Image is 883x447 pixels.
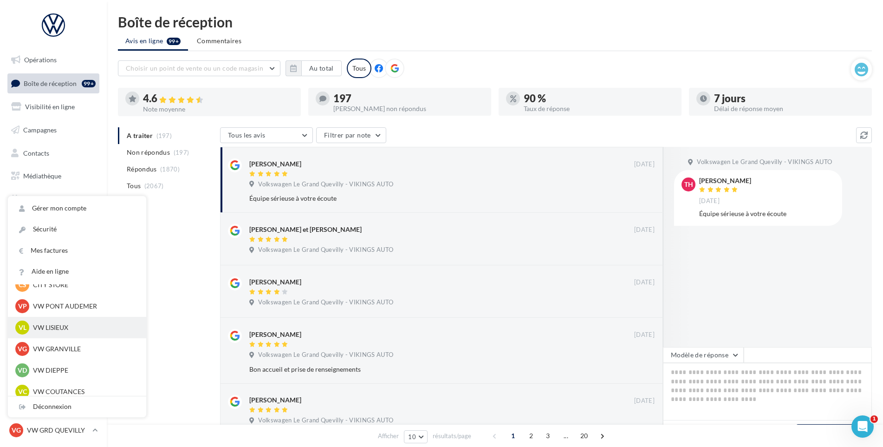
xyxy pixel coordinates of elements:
span: Non répondus [127,148,170,157]
span: Médiathèque [23,172,61,180]
button: Choisir un point de vente ou un code magasin [118,60,280,76]
button: Modèle de réponse [663,347,744,363]
span: [DATE] [634,226,655,234]
a: Campagnes DataOnDemand [6,243,101,271]
span: Volkswagen Le Grand Quevilly - VIKINGS AUTO [258,298,393,307]
span: 20 [577,428,592,443]
span: [DATE] [634,278,655,287]
span: Volkswagen Le Grand Quevilly - VIKINGS AUTO [258,246,393,254]
div: [PERSON_NAME] et [PERSON_NAME] [249,225,362,234]
a: PLV et print personnalisable [6,213,101,240]
span: Volkswagen Le Grand Quevilly - VIKINGS AUTO [258,180,393,189]
a: Gérer mon compte [8,198,146,219]
span: Calendrier [23,195,54,203]
span: 3 [540,428,555,443]
div: [PERSON_NAME] [249,159,301,169]
span: [DATE] [634,160,655,169]
div: Équipe sérieuse à votre écoute [699,209,835,218]
div: Tous [347,59,371,78]
a: Boîte de réception99+ [6,73,101,93]
p: VW PONT AUDEMER [33,302,135,311]
span: 1 [870,415,878,423]
div: Délai de réponse moyen [714,105,864,112]
span: VG [18,344,27,354]
a: Mes factures [8,240,146,261]
span: (197) [174,149,189,156]
div: [PERSON_NAME] [249,330,301,339]
button: Au total [286,60,342,76]
div: [PERSON_NAME] [249,395,301,405]
span: VC [18,387,27,396]
div: Bon accueil et prise de renseignements [249,365,594,374]
p: VW GRD QUEVILLY [27,426,89,435]
div: Note moyenne [143,106,293,112]
a: Aide en ligne [8,261,146,282]
span: Afficher [378,432,399,440]
span: Opérations [24,56,57,64]
div: Déconnexion [8,396,146,417]
a: Sécurité [8,219,146,240]
span: Tous les avis [228,131,266,139]
span: [DATE] [634,397,655,405]
span: TH [684,180,693,189]
span: 1 [506,428,520,443]
a: VG VW GRD QUEVILLY [7,421,99,439]
span: Volkswagen Le Grand Quevilly - VIKINGS AUTO [258,416,393,425]
span: Campagnes [23,126,57,134]
span: (1870) [160,165,180,173]
span: CS [19,280,26,289]
span: [DATE] [634,331,655,339]
button: 10 [404,430,428,443]
a: Calendrier [6,190,101,209]
p: VW DIEPPE [33,366,135,375]
a: Visibilité en ligne [6,97,101,117]
span: résultats/page [433,432,471,440]
span: Répondus [127,164,157,174]
span: Contacts [23,149,49,157]
a: Campagnes [6,120,101,140]
p: VW LISIEUX [33,323,135,332]
span: ... [558,428,573,443]
button: Tous les avis [220,127,313,143]
div: [PERSON_NAME] [249,277,301,287]
span: VP [18,302,27,311]
div: 90 % [524,93,674,104]
div: Équipe sérieuse à votre écoute [249,194,594,203]
div: 4.6 [143,93,293,104]
div: [PERSON_NAME] [699,177,751,184]
span: Volkswagen Le Grand Quevilly - VIKINGS AUTO [258,351,393,359]
a: Médiathèque [6,166,101,186]
span: 2 [524,428,539,443]
span: (2067) [144,182,164,190]
span: Commentaires [197,36,241,46]
a: Contacts [6,144,101,163]
div: [PERSON_NAME] non répondus [333,105,484,112]
span: [DATE] [699,197,720,205]
span: VG [12,426,21,435]
span: 10 [408,433,416,440]
p: VW GRANVILLE [33,344,135,354]
span: Choisir un point de vente ou un code magasin [126,64,263,72]
div: Taux de réponse [524,105,674,112]
div: Boîte de réception [118,15,872,29]
a: Opérations [6,50,101,70]
span: Visibilité en ligne [25,103,75,111]
button: Au total [301,60,342,76]
div: 197 [333,93,484,104]
span: Tous [127,181,141,191]
span: Volkswagen Le Grand Quevilly - VIKINGS AUTO [697,158,832,166]
span: VD [18,366,27,375]
span: VL [19,323,26,332]
p: CITY STORE [33,280,135,289]
div: 99+ [82,80,96,87]
div: 7 jours [714,93,864,104]
button: Filtrer par note [316,127,386,143]
iframe: Intercom live chat [851,415,874,438]
span: Boîte de réception [24,79,77,87]
p: VW COUTANCES [33,387,135,396]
